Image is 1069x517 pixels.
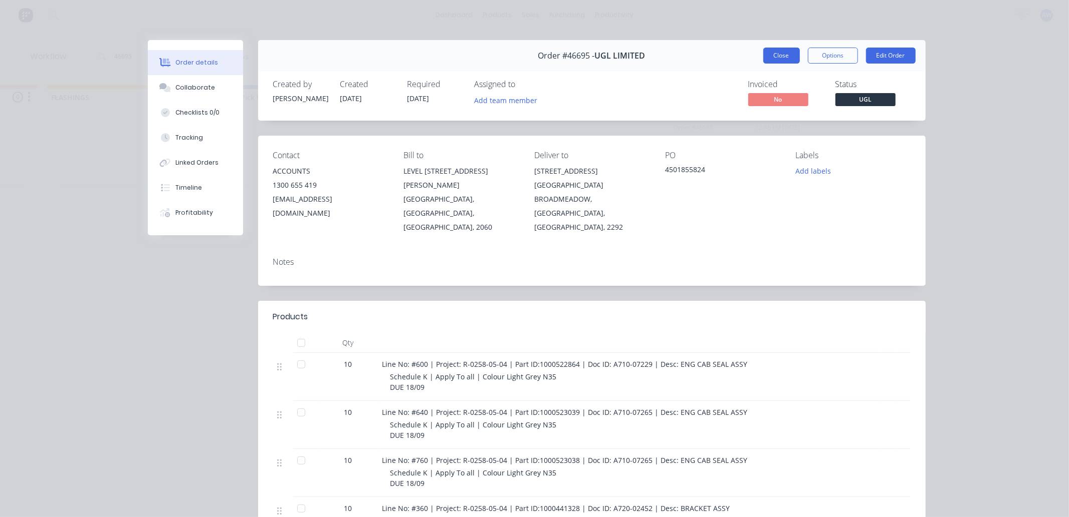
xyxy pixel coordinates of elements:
button: Add team member [469,93,542,107]
div: ACCOUNTS [273,164,388,178]
div: Created [340,80,395,89]
span: 10 [344,407,352,417]
div: BROADMEADOW, [GEOGRAPHIC_DATA], [GEOGRAPHIC_DATA], 2292 [534,192,649,234]
button: Checklists 0/0 [148,100,243,125]
div: [PERSON_NAME] [273,93,328,104]
span: UGL LIMITED [595,51,646,61]
div: PO [665,151,780,160]
span: UGL [835,93,896,106]
div: LEVEL [STREET_ADDRESS][PERSON_NAME][GEOGRAPHIC_DATA], [GEOGRAPHIC_DATA], [GEOGRAPHIC_DATA], 2060 [403,164,518,234]
span: Schedule K | Apply To all | Colour Light Grey N35 DUE 18/09 [390,372,557,392]
div: Checklists 0/0 [175,108,220,117]
div: Order details [175,58,218,67]
button: Timeline [148,175,243,200]
div: Linked Orders [175,158,219,167]
div: ACCOUNTS1300 655 419[EMAIL_ADDRESS][DOMAIN_NAME] [273,164,388,220]
div: Products [273,311,308,323]
button: UGL [835,93,896,108]
button: Close [763,48,800,64]
span: 10 [344,503,352,513]
span: Schedule K | Apply To all | Colour Light Grey N35 DUE 18/09 [390,420,557,440]
div: [GEOGRAPHIC_DATA], [GEOGRAPHIC_DATA], [GEOGRAPHIC_DATA], 2060 [403,192,518,234]
div: [STREET_ADDRESS][GEOGRAPHIC_DATA]BROADMEADOW, [GEOGRAPHIC_DATA], [GEOGRAPHIC_DATA], 2292 [534,164,649,234]
div: Timeline [175,183,202,192]
span: Line No: #760 | Project: R-0258-05-04 | Part ID:1000523038 | Doc ID: A710-07265 | Desc: ENG CAB S... [382,455,748,465]
div: Bill to [403,151,518,160]
button: Add team member [475,93,543,107]
div: Collaborate [175,83,215,92]
div: Assigned to [475,80,575,89]
div: 4501855824 [665,164,780,178]
div: Notes [273,257,911,267]
button: Tracking [148,125,243,150]
div: Invoiced [748,80,823,89]
button: Options [808,48,858,64]
span: Line No: #640 | Project: R-0258-05-04 | Part ID:1000523039 | Doc ID: A710-07265 | Desc: ENG CAB S... [382,407,748,417]
button: Edit Order [866,48,916,64]
div: Required [407,80,463,89]
div: Profitability [175,208,213,217]
span: No [748,93,808,106]
span: Order #46695 - [538,51,595,61]
span: Line No: #360 | Project: R-0258-05-04 | Part ID:1000441328 | Doc ID: A720-02452 | Desc: BRACKET ASSY [382,503,730,513]
div: Created by [273,80,328,89]
span: 10 [344,455,352,465]
div: Deliver to [534,151,649,160]
div: Status [835,80,911,89]
span: Line No: #600 | Project: R-0258-05-04 | Part ID:1000522864 | Doc ID: A710-07229 | Desc: ENG CAB S... [382,359,748,369]
div: Labels [796,151,911,160]
div: Tracking [175,133,203,142]
div: LEVEL [STREET_ADDRESS][PERSON_NAME] [403,164,518,192]
div: Contact [273,151,388,160]
div: 1300 655 419 [273,178,388,192]
div: [STREET_ADDRESS][GEOGRAPHIC_DATA] [534,164,649,192]
div: Qty [318,333,378,353]
span: 10 [344,359,352,369]
button: Linked Orders [148,150,243,175]
span: [DATE] [340,94,362,103]
button: Add labels [790,164,836,178]
button: Collaborate [148,75,243,100]
button: Profitability [148,200,243,225]
span: [DATE] [407,94,430,103]
button: Order details [148,50,243,75]
div: [EMAIL_ADDRESS][DOMAIN_NAME] [273,192,388,220]
span: Schedule K | Apply To all | Colour Light Grey N35 DUE 18/09 [390,468,557,488]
